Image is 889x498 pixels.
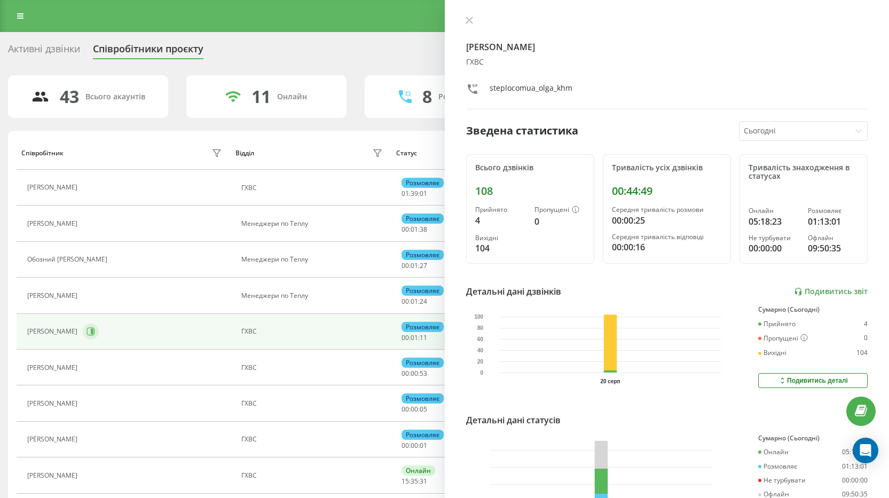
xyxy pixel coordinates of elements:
[842,448,868,456] div: 05:18:23
[864,334,868,343] div: 0
[808,207,859,215] div: Розмовляє
[396,149,417,157] div: Статус
[438,92,490,101] div: Розмовляють
[856,349,868,357] div: 104
[612,241,722,254] div: 00:00:16
[808,215,859,228] div: 01:13:01
[402,297,409,306] span: 00
[475,163,585,172] div: Всього дзвінків
[402,286,444,296] div: Розмовляє
[420,225,427,234] span: 38
[808,234,859,242] div: Офлайн
[420,477,427,486] span: 31
[534,206,585,215] div: Пропущені
[480,370,483,376] text: 0
[402,322,444,332] div: Розмовляє
[749,207,799,215] div: Онлайн
[758,306,868,313] div: Сумарно (Сьогодні)
[612,163,722,172] div: Тривалість усіх дзвінків
[402,225,409,234] span: 00
[402,430,444,440] div: Розмовляє
[758,477,806,484] div: Не турбувати
[758,349,786,357] div: Вихідні
[842,463,868,470] div: 01:13:01
[466,58,868,67] div: ГХВС
[27,256,110,263] div: Обозний [PERSON_NAME]
[475,206,526,214] div: Прийнято
[241,436,386,443] div: ГХВС
[474,314,483,320] text: 100
[27,436,80,443] div: [PERSON_NAME]
[490,83,572,98] div: steplocomua_olga_khm
[411,189,418,198] span: 39
[8,43,80,60] div: Активні дзвінки
[853,438,878,463] div: Open Intercom Messenger
[534,215,585,228] div: 0
[241,364,386,371] div: ГХВС
[477,359,483,365] text: 20
[402,190,427,197] div: : :
[477,347,483,353] text: 40
[402,442,427,449] div: : :
[758,448,789,456] div: Онлайн
[402,405,409,414] span: 00
[241,256,386,263] div: Менеджери по Теплу
[749,163,859,181] div: Тривалість знаходження в статусах
[475,214,526,227] div: 4
[420,369,427,378] span: 53
[402,369,409,378] span: 00
[749,215,799,228] div: 05:18:23
[808,242,859,255] div: 09:50:35
[778,376,848,385] div: Подивитись деталі
[402,226,427,233] div: : :
[758,373,868,388] button: Подивитись деталі
[411,261,418,270] span: 01
[27,184,80,191] div: [PERSON_NAME]
[411,477,418,486] span: 35
[466,41,868,53] h4: [PERSON_NAME]
[402,358,444,368] div: Розмовляє
[758,434,868,442] div: Сумарно (Сьогодні)
[420,441,427,450] span: 01
[241,328,386,335] div: ГХВС
[27,472,80,479] div: [PERSON_NAME]
[235,149,254,157] div: Відділ
[794,287,868,296] a: Подивитись звіт
[475,185,585,197] div: 108
[842,491,868,498] div: 09:50:35
[758,334,808,343] div: Пропущені
[420,189,427,198] span: 01
[60,86,79,107] div: 43
[420,261,427,270] span: 27
[475,242,526,255] div: 104
[477,325,483,331] text: 80
[411,333,418,342] span: 01
[477,336,483,342] text: 60
[27,292,80,299] div: [PERSON_NAME]
[420,297,427,306] span: 24
[600,378,620,384] text: 20 серп
[749,242,799,255] div: 00:00:00
[411,369,418,378] span: 00
[475,234,526,242] div: Вихідні
[402,334,427,342] div: : :
[241,220,386,227] div: Менеджери по Теплу
[411,297,418,306] span: 01
[277,92,307,101] div: Онлайн
[402,406,427,413] div: : :
[466,123,578,139] div: Зведена статистика
[758,320,796,328] div: Прийнято
[402,478,427,485] div: : :
[749,234,799,242] div: Не турбувати
[251,86,271,107] div: 11
[420,405,427,414] span: 05
[758,491,789,498] div: Офлайн
[402,298,427,305] div: : :
[402,441,409,450] span: 00
[402,261,409,270] span: 00
[411,225,418,234] span: 01
[842,477,868,484] div: 00:00:00
[27,220,80,227] div: [PERSON_NAME]
[402,465,435,476] div: Онлайн
[27,328,80,335] div: [PERSON_NAME]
